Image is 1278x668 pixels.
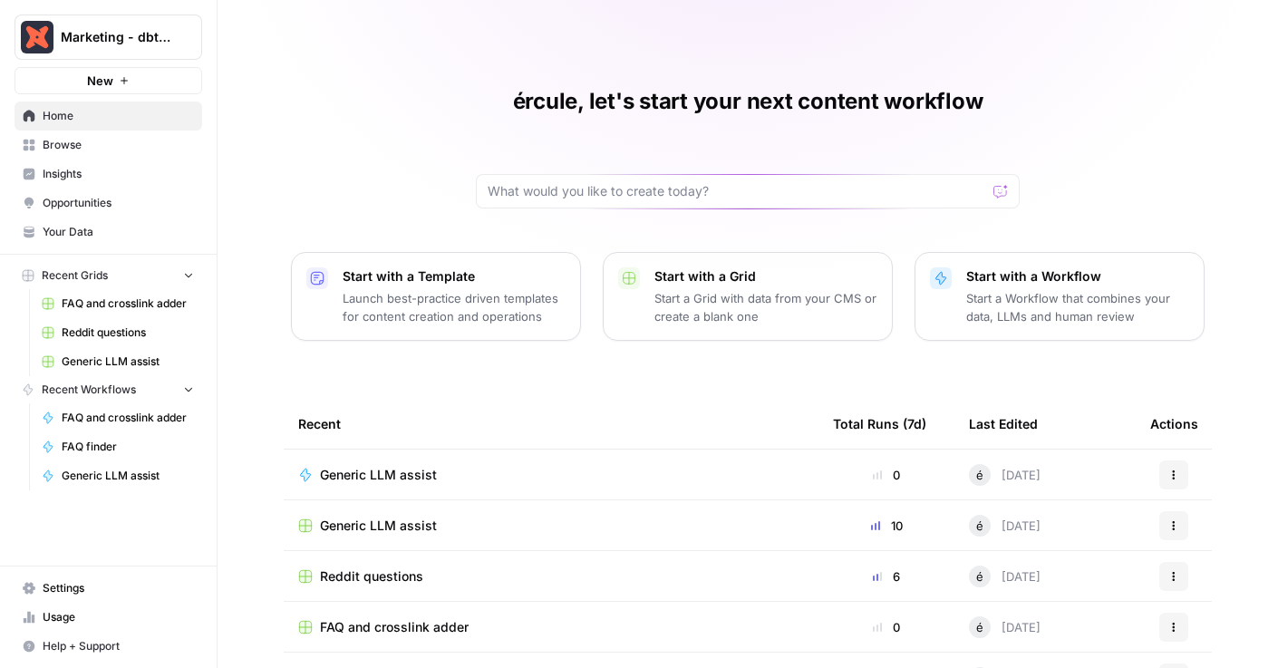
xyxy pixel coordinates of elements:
a: Usage [15,603,202,632]
p: Start with a Grid [654,267,877,286]
span: Generic LLM assist [320,466,437,484]
div: Recent [298,399,804,449]
a: FAQ and crosslink adder [298,618,804,636]
span: Your Data [43,224,194,240]
span: Reddit questions [320,567,423,586]
p: Launch best-practice driven templates for content creation and operations [343,289,566,325]
span: FAQ and crosslink adder [320,618,469,636]
input: What would you like to create today? [488,182,986,200]
div: 10 [833,517,940,535]
span: FAQ and crosslink adder [62,410,194,426]
a: Settings [15,574,202,603]
div: 0 [833,618,940,636]
div: Last Edited [969,399,1038,449]
span: FAQ and crosslink adder [62,295,194,312]
div: 0 [833,466,940,484]
div: [DATE] [969,616,1041,638]
a: Generic LLM assist [298,517,804,535]
span: Insights [43,166,194,182]
div: [DATE] [969,515,1041,537]
span: Usage [43,609,194,625]
span: Browse [43,137,194,153]
button: Recent Workflows [15,376,202,403]
a: Your Data [15,218,202,247]
span: Settings [43,580,194,596]
a: Home [15,102,202,131]
span: Recent Workflows [42,382,136,398]
span: FAQ finder [62,439,194,455]
p: Start with a Template [343,267,566,286]
div: 6 [833,567,940,586]
div: [DATE] [969,566,1041,587]
a: FAQ and crosslink adder [34,403,202,432]
span: Generic LLM assist [62,468,194,484]
span: Home [43,108,194,124]
span: é [976,517,983,535]
button: Workspace: Marketing - dbt Labs [15,15,202,60]
img: Marketing - dbt Labs Logo [21,21,53,53]
button: Start with a TemplateLaunch best-practice driven templates for content creation and operations [291,252,581,341]
div: Total Runs (7d) [833,399,926,449]
span: é [976,567,983,586]
button: Recent Grids [15,262,202,289]
button: Start with a WorkflowStart a Workflow that combines your data, LLMs and human review [915,252,1205,341]
span: New [87,72,113,90]
p: Start a Grid with data from your CMS or create a blank one [654,289,877,325]
span: é [976,618,983,636]
span: Opportunities [43,195,194,211]
div: Actions [1150,399,1198,449]
span: é [976,466,983,484]
a: Opportunities [15,189,202,218]
h1: ércule, let's start your next content workflow [513,87,983,116]
a: Reddit questions [298,567,804,586]
p: Start a Workflow that combines your data, LLMs and human review [966,289,1189,325]
a: Generic LLM assist [34,347,202,376]
button: Start with a GridStart a Grid with data from your CMS or create a blank one [603,252,893,341]
span: Help + Support [43,638,194,654]
button: Help + Support [15,632,202,661]
a: Generic LLM assist [298,466,804,484]
a: Insights [15,160,202,189]
a: FAQ finder [34,432,202,461]
a: Reddit questions [34,318,202,347]
span: Recent Grids [42,267,108,284]
button: New [15,67,202,94]
span: Generic LLM assist [62,353,194,370]
a: FAQ and crosslink adder [34,289,202,318]
div: [DATE] [969,464,1041,486]
span: Marketing - dbt Labs [61,28,170,46]
p: Start with a Workflow [966,267,1189,286]
a: Generic LLM assist [34,461,202,490]
a: Browse [15,131,202,160]
span: Generic LLM assist [320,517,437,535]
span: Reddit questions [62,324,194,341]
